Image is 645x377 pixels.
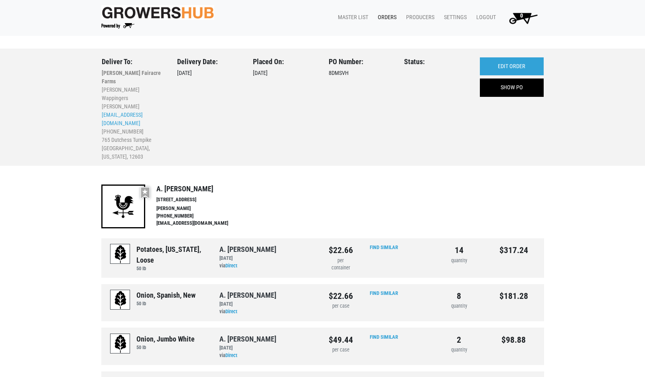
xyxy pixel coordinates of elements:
li: [EMAIL_ADDRESS][DOMAIN_NAME] [156,220,279,227]
img: Powered by Big Wheelbarrow [101,23,134,29]
a: Find Similar [370,334,398,340]
a: Master List [331,10,371,25]
a: Direct [225,308,237,314]
a: Logout [470,10,499,25]
li: [PERSON_NAME] Wappingers [102,86,166,102]
div: [DATE] [219,344,317,352]
div: $49.44 [329,334,353,346]
div: 14 [438,244,480,257]
div: per container [329,257,353,272]
h6: 50 lb [136,300,195,306]
span: quantity [451,303,467,309]
a: Producers [400,10,438,25]
div: [DATE] [177,57,241,161]
img: original-fc7597fdc6adbb9d0e2ae620e786d1a2.jpg [101,5,215,20]
div: via [219,255,317,270]
img: placeholder-variety-43d6402dacf2d531de610a020419775a.svg [110,290,130,310]
h3: Status: [404,57,468,66]
div: [DATE] [253,57,317,161]
h3: Placed On: [253,57,317,66]
a: Direct [225,263,237,269]
li: [PHONE_NUMBER] [102,128,166,136]
a: Find Similar [370,290,398,296]
a: A. [PERSON_NAME] [219,335,276,343]
h4: A. [PERSON_NAME] [156,185,279,193]
a: 0 [499,10,544,26]
div: Onion, Spanish, New [136,290,195,300]
div: Onion, Jumbo White [136,334,195,344]
h3: PO Number: [329,57,393,66]
a: A. [PERSON_NAME] [219,291,276,299]
div: $98.88 [492,334,535,346]
div: $181.28 [492,290,535,302]
div: 2 [438,334,480,346]
h3: Deliver To: [102,57,166,66]
div: 8 [438,290,480,302]
a: Direct [225,352,237,358]
a: Orders [371,10,400,25]
li: 765 Dutchess Turnpike [102,136,166,144]
img: placeholder-variety-43d6402dacf2d531de610a020419775a.svg [110,244,130,264]
h3: Delivery Date: [177,57,241,66]
div: $22.66 [329,290,353,302]
div: Potatoes, [US_STATE], Loose [136,244,207,265]
img: Cart [505,10,541,26]
a: EDIT ORDER [480,57,544,76]
div: via [219,344,317,359]
div: $22.66 [329,244,353,257]
a: SHOW PO [480,79,544,97]
span: 0 [520,12,523,19]
a: [EMAIL_ADDRESS][DOMAIN_NAME] [102,112,143,126]
a: Find Similar [370,244,398,250]
h6: 50 lb [136,265,207,271]
span: quantity [451,257,467,263]
div: [DATE] [219,255,317,262]
img: placeholder-variety-43d6402dacf2d531de610a020419775a.svg [110,334,130,354]
div: per case [329,346,353,354]
li: [PERSON_NAME] [102,102,166,111]
div: [DATE] [219,300,317,308]
li: [PERSON_NAME] [156,205,279,212]
span: quantity [451,347,467,353]
div: via [219,300,317,316]
b: [PERSON_NAME] Fairacre Farms [102,70,161,84]
a: A. [PERSON_NAME] [219,245,276,253]
a: Settings [438,10,470,25]
li: [PHONE_NUMBER] [156,212,279,220]
img: 22-9b480c55cff4f9832ac5d9578bf63b94.png [101,185,145,228]
li: [GEOGRAPHIC_DATA], [US_STATE], 12603 [102,144,166,161]
span: 8DMSVH [329,70,349,77]
h6: 50 lb [136,344,195,350]
li: [STREET_ADDRESS] [156,196,279,204]
div: per case [329,302,353,310]
div: $317.24 [492,244,535,257]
